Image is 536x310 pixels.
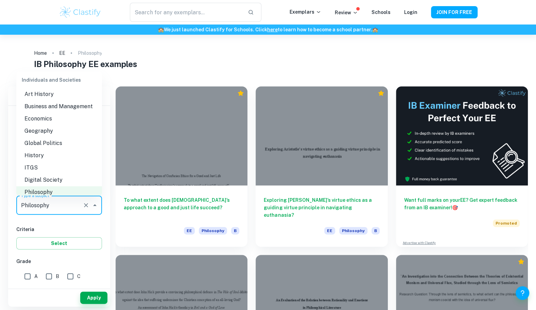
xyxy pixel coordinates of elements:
[516,286,529,300] button: Help and Feedback
[371,10,391,15] a: Schools
[16,100,102,113] li: Business and Management
[378,90,384,97] div: Premium
[404,10,417,15] a: Login
[1,26,535,33] h6: We just launched Clastify for Schools. Click to learn how to become a school partner.
[339,227,367,234] span: Philosophy
[16,72,102,88] div: Individuals and Societies
[77,273,81,280] span: C
[404,196,520,211] h6: Want full marks on your EE ? Get expert feedback from an IB examiner!
[56,273,59,280] span: B
[34,273,38,280] span: A
[452,205,458,210] span: 🎯
[518,258,524,265] div: Premium
[16,186,102,198] li: Philosophy
[16,237,102,249] button: Select
[77,49,102,57] p: Philosophy
[16,226,102,233] h6: Criteria
[431,6,478,18] button: JOIN FOR FREE
[231,227,239,234] span: B
[184,227,195,234] span: EE
[396,86,528,185] img: Thumbnail
[130,3,242,22] input: Search for any exemplars...
[267,27,278,32] a: here
[16,174,102,186] li: Digital Society
[16,88,102,100] li: Art History
[396,86,528,247] a: Want full marks on yourEE? Get expert feedback from an IB examiner!PromotedAdvertise with Clastify
[335,9,358,16] p: Review
[371,227,380,234] span: B
[158,27,164,32] span: 🏫
[90,200,100,210] button: Close
[59,5,102,19] img: Clastify logo
[116,86,247,247] a: To what extent does [DEMOGRAPHIC_DATA]’s approach to a good and just life succeed?EEPhilosophyB
[16,149,102,162] li: History
[256,86,387,247] a: Exploring [PERSON_NAME]’s virtue ethics as a guiding virtue principle in navigating euthanasia?EE...
[16,113,102,125] li: Economics
[59,48,65,58] a: EE
[16,137,102,149] li: Global Politics
[16,258,102,265] h6: Grade
[493,219,520,227] span: Promoted
[290,8,321,16] p: Exemplars
[264,196,379,219] h6: Exploring [PERSON_NAME]’s virtue ethics as a guiding virtue principle in navigating euthanasia?
[16,162,102,174] li: ITGS
[81,200,91,210] button: Clear
[199,227,227,234] span: Philosophy
[16,125,102,137] li: Geography
[34,58,502,70] h1: IB Philosophy EE examples
[8,86,110,105] h6: Filter exemplars
[34,48,47,58] a: Home
[403,241,436,245] a: Advertise with Clastify
[21,193,49,198] label: Type a subject
[80,292,107,304] button: Apply
[124,196,239,219] h6: To what extent does [DEMOGRAPHIC_DATA]’s approach to a good and just life succeed?
[372,27,378,32] span: 🏫
[324,227,335,234] span: EE
[237,90,244,97] div: Premium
